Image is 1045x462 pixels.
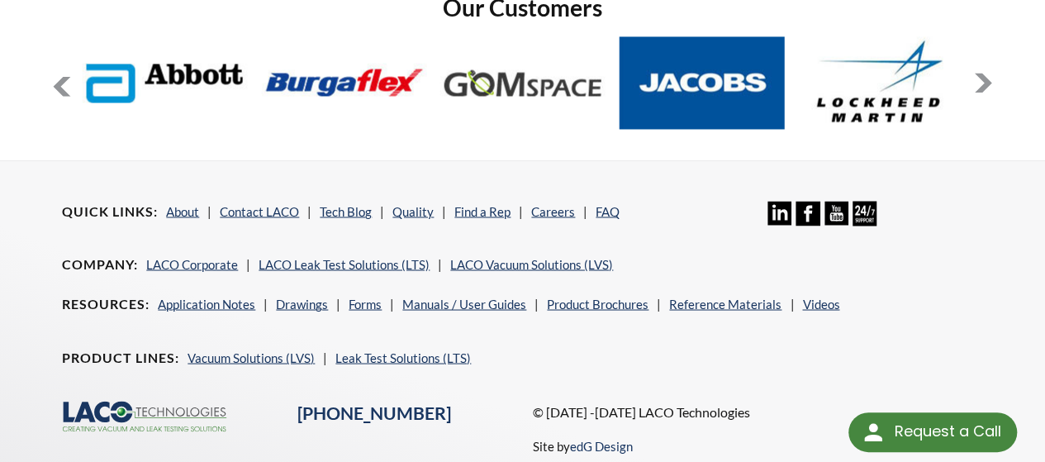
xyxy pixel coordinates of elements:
p: Site by [533,436,633,455]
img: Abbott-Labs.jpg [83,36,248,129]
h4: Quick Links [62,202,158,220]
a: Product Brochures [547,296,648,311]
a: Tech Blog [320,203,372,218]
div: Request a Call [848,412,1017,452]
a: LACO Leak Test Solutions (LTS) [259,256,430,271]
h4: Product Lines [62,349,179,366]
a: Application Notes [158,296,255,311]
a: Contact LACO [220,203,299,218]
a: Careers [531,203,575,218]
img: Jacobs.jpg [619,36,784,129]
img: Burgaflex.jpg [261,36,426,129]
a: About [166,203,199,218]
a: LACO Vacuum Solutions (LVS) [450,256,613,271]
img: round button [860,419,886,445]
a: Forms [349,296,382,311]
a: Reference Materials [669,296,781,311]
p: © [DATE] -[DATE] LACO Technologies [533,401,983,422]
a: Leak Test Solutions (LTS) [335,350,471,364]
a: Find a Rep [454,203,511,218]
img: GOM-Space.jpg [440,36,606,129]
a: Vacuum Solutions (LVS) [188,350,315,364]
a: [PHONE_NUMBER] [297,402,451,423]
a: FAQ [596,203,620,218]
a: Manuals / User Guides [402,296,526,311]
h4: Company [62,255,138,273]
a: Videos [802,296,839,311]
div: Request a Call [894,412,1000,450]
img: Lockheed-Martin.jpg [798,36,963,129]
a: LACO Corporate [146,256,238,271]
a: Drawings [276,296,328,311]
a: Quality [392,203,434,218]
h4: Resources [62,295,150,312]
a: edG Design [570,438,633,453]
a: 24/7 Support [853,213,876,228]
img: 24/7 Support Icon [853,201,876,225]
